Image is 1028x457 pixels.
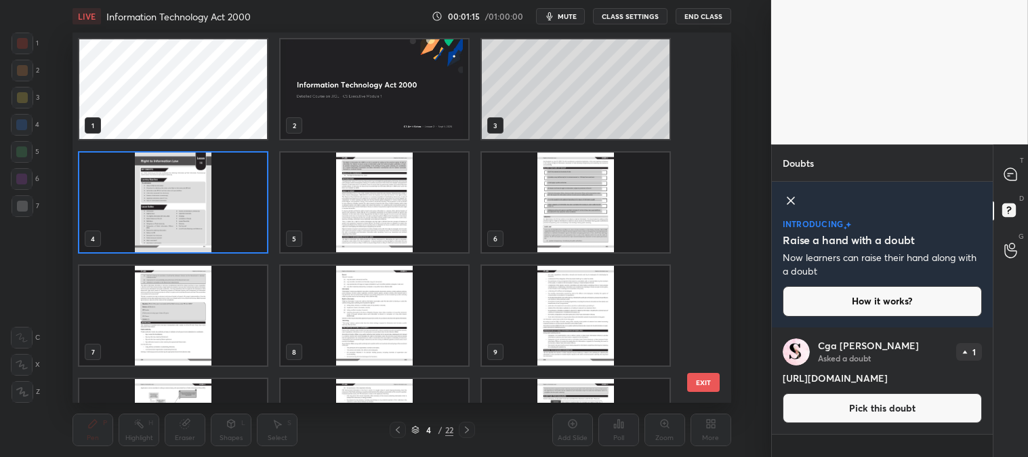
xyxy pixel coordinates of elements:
[1019,231,1024,241] p: G
[783,220,844,228] p: introducing
[422,426,436,434] div: 4
[783,393,982,423] button: Pick this doubt
[1020,155,1024,165] p: T
[593,8,667,24] button: CLASS SETTINGS
[783,338,810,365] img: 3
[772,145,825,181] p: Doubts
[676,8,731,24] button: End Class
[281,266,468,365] img: 17566941838OPVJV.pdf
[783,286,982,316] button: How it works?
[783,251,982,278] p: Now learners can raise their hand along with a doubt
[73,33,707,403] div: grid
[79,266,267,365] img: 17566941838OPVJV.pdf
[687,373,720,392] button: EXIT
[818,353,871,363] p: Asked a doubt
[558,12,577,21] span: mute
[1019,193,1024,203] p: D
[11,168,39,190] div: 6
[79,153,267,252] img: 17566941838OPVJV.pdf
[844,226,847,230] img: small-star.76a44327.svg
[73,8,101,24] div: LIVE
[281,39,468,139] img: 4e53854c-86dc-11f0-a3f7-22306e5bc926.jpg
[536,8,585,24] button: mute
[818,340,919,351] p: Cga [PERSON_NAME]
[11,141,39,163] div: 5
[772,327,993,457] div: grid
[12,87,39,108] div: 3
[972,348,976,356] p: 1
[846,222,851,228] img: large-star.026637fe.svg
[12,381,40,403] div: Z
[11,114,39,136] div: 4
[106,10,251,23] h4: Information Technology Act 2000
[12,195,39,217] div: 7
[11,327,40,349] div: C
[445,424,453,436] div: 22
[482,266,670,365] img: 17566941838OPVJV.pdf
[482,153,670,252] img: 17566941838OPVJV.pdf
[783,371,982,385] h4: [URL][DOMAIN_NAME]
[12,60,39,81] div: 2
[783,232,915,248] h5: Raise a hand with a doubt
[281,153,468,252] img: 17566941838OPVJV.pdf
[11,354,40,376] div: X
[12,33,39,54] div: 1
[438,426,443,434] div: /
